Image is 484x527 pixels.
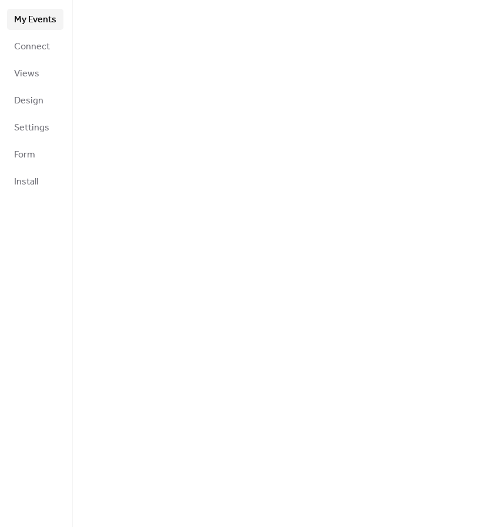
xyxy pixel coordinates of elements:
[14,13,56,27] span: My Events
[14,94,43,108] span: Design
[14,175,38,189] span: Install
[14,67,39,81] span: Views
[14,40,50,54] span: Connect
[14,121,49,135] span: Settings
[7,117,63,138] a: Settings
[7,9,63,30] a: My Events
[7,144,63,165] a: Form
[7,171,63,192] a: Install
[7,63,63,84] a: Views
[7,36,63,57] a: Connect
[7,90,63,111] a: Design
[14,148,35,162] span: Form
